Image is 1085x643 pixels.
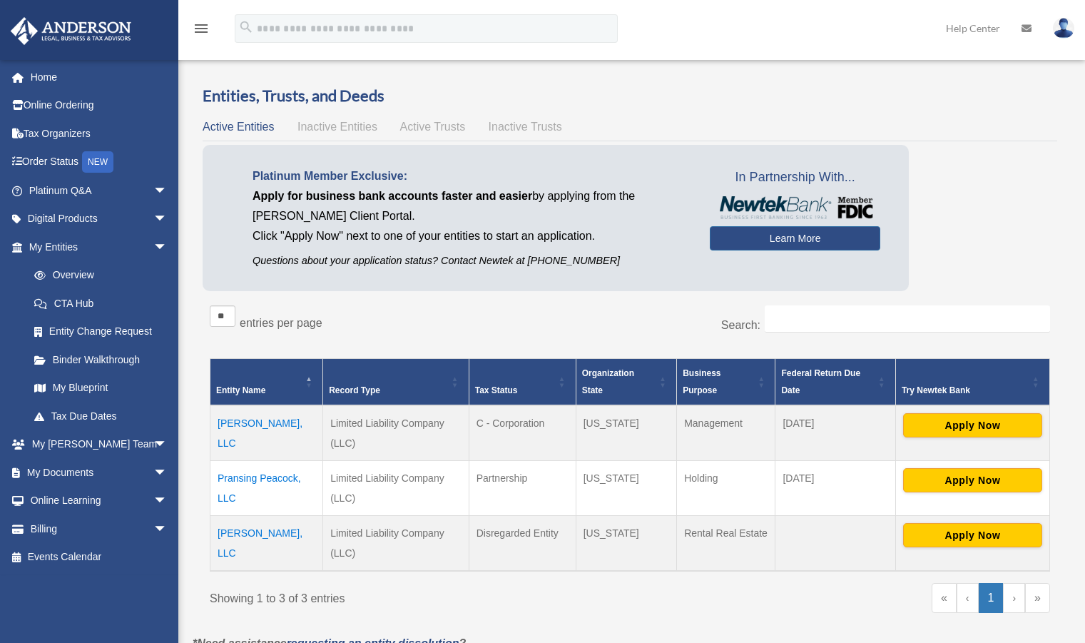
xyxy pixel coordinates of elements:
div: Showing 1 to 3 of 3 entries [210,583,619,609]
span: Inactive Entities [297,121,377,133]
p: Click "Apply Now" next to one of your entities to start an application. [253,226,688,246]
img: Anderson Advisors Platinum Portal [6,17,136,45]
p: Platinum Member Exclusive: [253,166,688,186]
a: Overview [20,261,175,290]
a: Online Learningarrow_drop_down [10,487,189,515]
th: Federal Return Due Date: Activate to sort [775,358,896,405]
span: arrow_drop_down [153,176,182,206]
span: arrow_drop_down [153,233,182,262]
td: Management [677,405,775,461]
span: Active Entities [203,121,274,133]
span: arrow_drop_down [153,205,182,234]
a: Platinum Q&Aarrow_drop_down [10,176,189,205]
span: arrow_drop_down [153,487,182,516]
td: [DATE] [775,405,896,461]
a: Order StatusNEW [10,148,189,177]
a: My Documentsarrow_drop_down [10,458,189,487]
a: Events Calendar [10,543,189,572]
span: Record Type [329,385,380,395]
a: Tax Due Dates [20,402,182,430]
p: Questions about your application status? Contact Newtek at [PHONE_NUMBER] [253,252,688,270]
a: Home [10,63,189,91]
td: Partnership [469,460,576,515]
td: [PERSON_NAME], LLC [210,405,323,461]
td: Disregarded Entity [469,515,576,571]
label: entries per page [240,317,322,329]
a: Tax Organizers [10,119,189,148]
p: by applying from the [PERSON_NAME] Client Portal. [253,186,688,226]
td: Limited Liability Company (LLC) [323,515,469,571]
a: Billingarrow_drop_down [10,515,189,543]
span: Inactive Trusts [489,121,562,133]
a: Binder Walkthrough [20,345,182,374]
a: My [PERSON_NAME] Teamarrow_drop_down [10,430,189,459]
span: arrow_drop_down [153,458,182,487]
td: C - Corporation [469,405,576,461]
button: Apply Now [903,413,1042,437]
a: My Blueprint [20,374,182,402]
button: Apply Now [903,468,1042,492]
button: Apply Now [903,523,1042,547]
td: [PERSON_NAME], LLC [210,515,323,571]
span: Tax Status [475,385,518,395]
span: Organization State [582,368,634,395]
th: Organization State: Activate to sort [576,358,676,405]
th: Business Purpose: Activate to sort [677,358,775,405]
th: Try Newtek Bank : Activate to sort [895,358,1049,405]
span: Federal Return Due Date [781,368,860,395]
td: [US_STATE] [576,515,676,571]
a: Online Ordering [10,91,189,120]
span: arrow_drop_down [153,430,182,460]
th: Tax Status: Activate to sort [469,358,576,405]
td: [DATE] [775,460,896,515]
img: User Pic [1053,18,1074,39]
div: NEW [82,151,113,173]
a: Digital Productsarrow_drop_down [10,205,189,233]
span: Business Purpose [683,368,720,395]
a: menu [193,25,210,37]
a: First [932,583,957,613]
td: Pransing Peacock, LLC [210,460,323,515]
a: Entity Change Request [20,318,182,346]
span: arrow_drop_down [153,515,182,544]
td: Holding [677,460,775,515]
td: Limited Liability Company (LLC) [323,460,469,515]
span: In Partnership With... [710,166,880,189]
span: Apply for business bank accounts faster and easier [253,190,532,202]
span: Entity Name [216,385,265,395]
span: Active Trusts [400,121,466,133]
td: [US_STATE] [576,405,676,461]
td: Rental Real Estate [677,515,775,571]
td: [US_STATE] [576,460,676,515]
i: menu [193,20,210,37]
a: My Entitiesarrow_drop_down [10,233,182,261]
div: Try Newtek Bank [902,382,1028,399]
th: Record Type: Activate to sort [323,358,469,405]
label: Search: [721,319,760,331]
a: CTA Hub [20,289,182,318]
img: NewtekBankLogoSM.png [717,196,873,219]
th: Entity Name: Activate to invert sorting [210,358,323,405]
h3: Entities, Trusts, and Deeds [203,85,1057,107]
a: Learn More [710,226,880,250]
i: search [238,19,254,35]
td: Limited Liability Company (LLC) [323,405,469,461]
